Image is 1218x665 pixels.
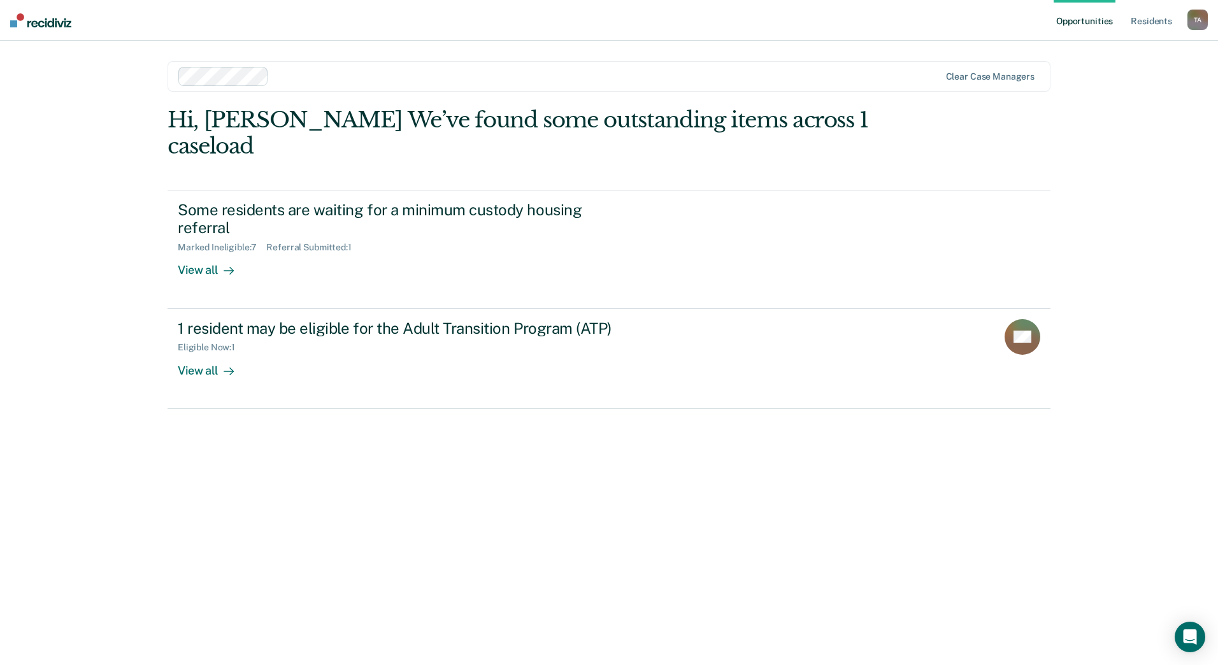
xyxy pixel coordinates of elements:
[178,342,245,353] div: Eligible Now : 1
[1175,622,1205,652] div: Open Intercom Messenger
[168,107,874,159] div: Hi, [PERSON_NAME] We’ve found some outstanding items across 1 caseload
[10,13,71,27] img: Recidiviz
[266,242,361,253] div: Referral Submitted : 1
[178,201,625,238] div: Some residents are waiting for a minimum custody housing referral
[178,353,249,378] div: View all
[178,253,249,278] div: View all
[168,309,1050,409] a: 1 resident may be eligible for the Adult Transition Program (ATP)Eligible Now:1View all
[946,71,1035,82] div: Clear case managers
[1187,10,1208,30] div: T A
[178,319,625,338] div: 1 resident may be eligible for the Adult Transition Program (ATP)
[168,190,1050,309] a: Some residents are waiting for a minimum custody housing referralMarked Ineligible:7Referral Subm...
[1187,10,1208,30] button: TA
[178,242,266,253] div: Marked Ineligible : 7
